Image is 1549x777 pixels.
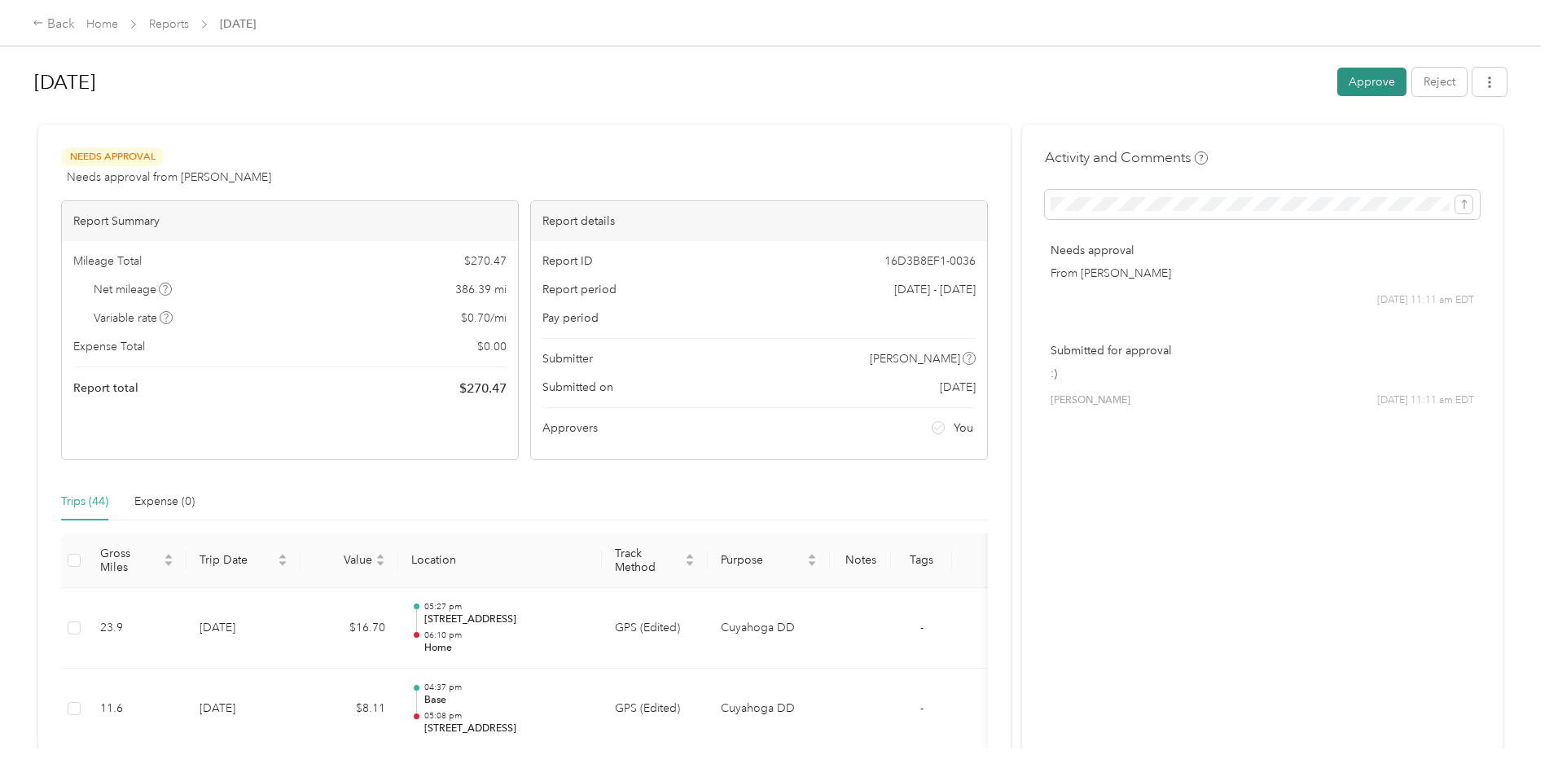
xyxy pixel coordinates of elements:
[375,559,385,568] span: caret-down
[1051,365,1474,382] p: :)
[33,15,75,34] div: Back
[1051,342,1474,359] p: Submitted for approval
[1051,393,1130,408] span: [PERSON_NAME]
[164,551,173,561] span: caret-up
[424,601,589,612] p: 05:27 pm
[34,63,1326,102] h1: Sep 2025
[186,533,301,588] th: Trip Date
[1458,686,1549,777] iframe: Everlance-gr Chat Button Frame
[424,722,589,736] p: [STREET_ADDRESS]
[920,621,924,634] span: -
[602,533,708,588] th: Track Method
[424,693,589,708] p: Base
[375,551,385,561] span: caret-up
[134,493,195,511] div: Expense (0)
[424,641,589,656] p: Home
[73,380,138,397] span: Report total
[87,669,186,750] td: 11.6
[602,669,708,750] td: GPS (Edited)
[1412,68,1467,96] button: Reject
[1377,293,1474,308] span: [DATE] 11:11 am EDT
[721,553,804,567] span: Purpose
[891,533,952,588] th: Tags
[954,419,973,437] span: You
[807,559,817,568] span: caret-down
[542,252,593,270] span: Report ID
[920,701,924,715] span: -
[477,338,507,355] span: $ 0.00
[220,15,256,33] span: [DATE]
[542,419,598,437] span: Approvers
[1045,147,1208,168] h4: Activity and Comments
[94,281,173,298] span: Net mileage
[200,553,274,567] span: Trip Date
[301,588,398,669] td: $16.70
[424,682,589,693] p: 04:37 pm
[73,338,145,355] span: Expense Total
[455,281,507,298] span: 386.39 mi
[278,551,287,561] span: caret-up
[708,533,830,588] th: Purpose
[1051,242,1474,259] p: Needs approval
[459,379,507,398] span: $ 270.47
[87,588,186,669] td: 23.9
[542,379,613,396] span: Submitted on
[301,533,398,588] th: Value
[186,588,301,669] td: [DATE]
[424,630,589,641] p: 06:10 pm
[87,533,186,588] th: Gross Miles
[1337,68,1406,96] button: Approve
[542,350,593,367] span: Submitter
[62,201,518,241] div: Report Summary
[67,169,271,186] span: Needs approval from [PERSON_NAME]
[1051,265,1474,282] p: From [PERSON_NAME]
[301,669,398,750] td: $8.11
[278,559,287,568] span: caret-down
[894,281,976,298] span: [DATE] - [DATE]
[424,612,589,627] p: [STREET_ADDRESS]
[542,309,599,327] span: Pay period
[149,17,189,31] a: Reports
[314,553,372,567] span: Value
[86,17,118,31] a: Home
[685,559,695,568] span: caret-down
[398,533,602,588] th: Location
[1377,393,1474,408] span: [DATE] 11:11 am EDT
[615,547,682,574] span: Track Method
[884,252,976,270] span: 16D3B8EF1-0036
[870,350,960,367] span: [PERSON_NAME]
[186,669,301,750] td: [DATE]
[542,281,617,298] span: Report period
[708,669,830,750] td: Cuyahoga DD
[94,309,173,327] span: Variable rate
[424,710,589,722] p: 05:08 pm
[531,201,987,241] div: Report details
[461,309,507,327] span: $ 0.70 / mi
[830,533,891,588] th: Notes
[708,588,830,669] td: Cuyahoga DD
[464,252,507,270] span: $ 270.47
[61,147,164,166] span: Needs Approval
[61,493,108,511] div: Trips (44)
[685,551,695,561] span: caret-up
[73,252,142,270] span: Mileage Total
[100,547,160,574] span: Gross Miles
[807,551,817,561] span: caret-up
[940,379,976,396] span: [DATE]
[164,559,173,568] span: caret-down
[602,588,708,669] td: GPS (Edited)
